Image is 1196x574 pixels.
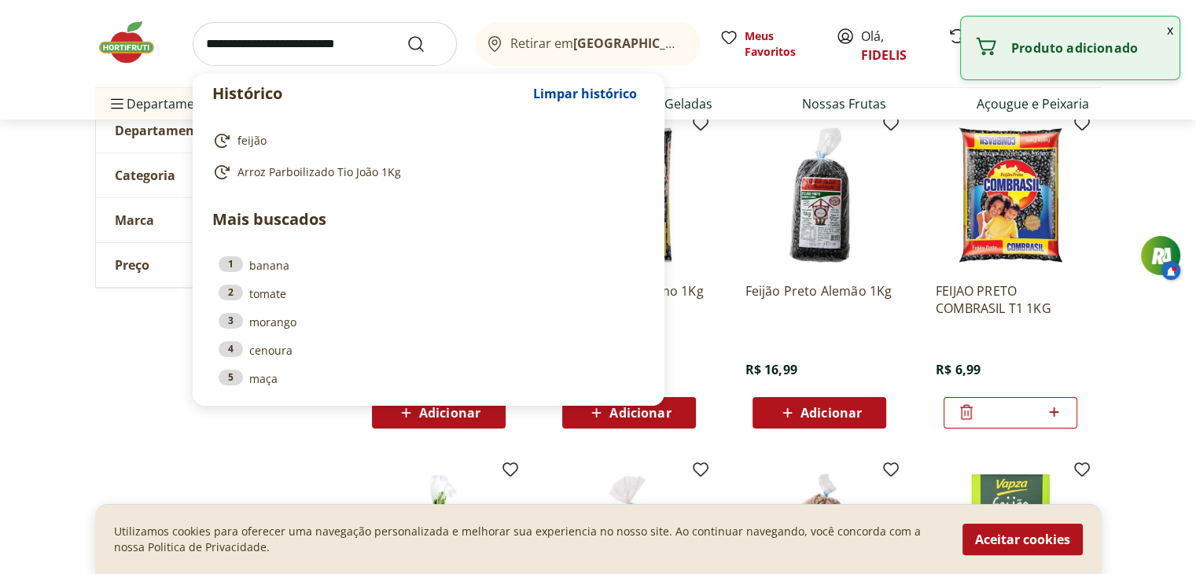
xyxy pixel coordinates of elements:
[962,524,1083,555] button: Aceitar cookies
[525,75,645,112] button: Limpar histórico
[219,313,243,329] div: 3
[96,243,332,287] button: Preço
[936,361,981,378] span: R$ 6,99
[115,123,208,138] span: Departamento
[219,370,243,385] div: 5
[115,167,175,183] span: Categoria
[237,164,401,180] span: Arroz Parboilizado Tio João 1Kg
[219,256,638,274] a: 1banana
[212,163,638,182] a: Arroz Parboilizado Tio João 1Kg
[108,85,127,123] button: Menu
[573,35,838,52] b: [GEOGRAPHIC_DATA]/[GEOGRAPHIC_DATA]
[562,397,696,429] button: Adicionar
[745,120,894,270] img: Feijão Preto Alemão 1Kg
[745,361,797,378] span: R$ 16,99
[936,120,1085,270] img: FEIJAO PRETO COMBRASIL T1 1KG
[800,407,862,419] span: Adicionar
[115,257,149,273] span: Preço
[212,131,638,150] a: feijão
[219,285,638,302] a: 2tomate
[219,256,243,272] div: 1
[237,133,267,149] span: feijão
[212,208,645,231] p: Mais buscados
[115,212,154,228] span: Marca
[976,94,1088,113] a: Açougue e Peixaria
[372,397,506,429] button: Adicionar
[861,27,931,64] span: Olá,
[936,282,1085,317] a: FEIJAO PRETO COMBRASIL T1 1KG
[219,370,638,387] a: 5maça
[219,341,243,357] div: 4
[219,313,638,330] a: 3morango
[95,19,174,66] img: Hortifruti
[476,22,701,66] button: Retirar em[GEOGRAPHIC_DATA]/[GEOGRAPHIC_DATA]
[219,285,243,300] div: 2
[745,282,894,317] a: Feijão Preto Alemão 1Kg
[802,94,886,113] a: Nossas Frutas
[219,341,638,359] a: 4cenoura
[533,87,637,100] span: Limpar histórico
[1011,40,1167,56] p: Produto adicionado
[96,153,332,197] button: Categoria
[193,22,457,66] input: search
[212,83,525,105] p: Histórico
[753,397,886,429] button: Adicionar
[96,198,332,242] button: Marca
[407,35,444,53] button: Submit Search
[96,109,332,153] button: Departamento
[419,407,480,419] span: Adicionar
[861,46,907,64] a: FIDELIS
[745,28,817,60] span: Meus Favoritos
[114,524,944,555] p: Utilizamos cookies para oferecer uma navegação personalizada e melhorar sua experiencia no nosso ...
[510,36,684,50] span: Retirar em
[609,407,671,419] span: Adicionar
[1161,17,1179,43] button: Fechar notificação
[108,85,221,123] span: Departamentos
[719,28,817,60] a: Meus Favoritos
